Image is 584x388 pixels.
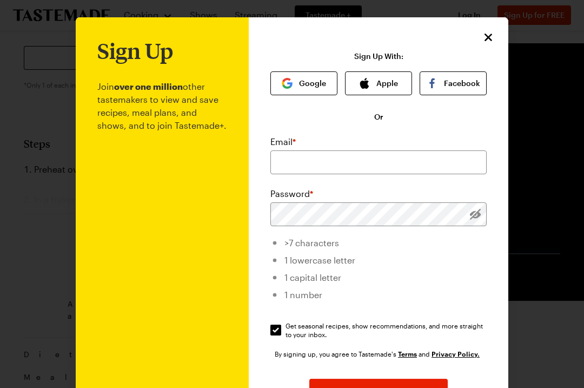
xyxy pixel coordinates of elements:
[284,272,341,282] span: 1 capital letter
[284,238,339,248] span: >7 characters
[374,111,383,122] span: Or
[270,135,296,148] label: Email
[420,71,487,95] button: Facebook
[398,349,417,358] a: Tastemade Terms of Service
[286,321,488,339] span: Get seasonal recipes, show recommendations, and more straight to your inbox.
[275,348,482,359] div: By signing up, you agree to Tastemade's and
[270,187,313,200] label: Password
[354,52,403,61] p: Sign Up With:
[432,349,480,358] a: Tastemade Privacy Policy
[481,30,495,44] button: Close
[114,81,183,91] b: over one million
[284,290,322,300] span: 1 number
[345,71,412,95] button: Apple
[97,39,173,63] h1: Sign Up
[270,325,281,336] input: Get seasonal recipes, show recommendations, and more straight to your inbox.
[270,71,337,95] button: Google
[284,255,355,265] span: 1 lowercase letter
